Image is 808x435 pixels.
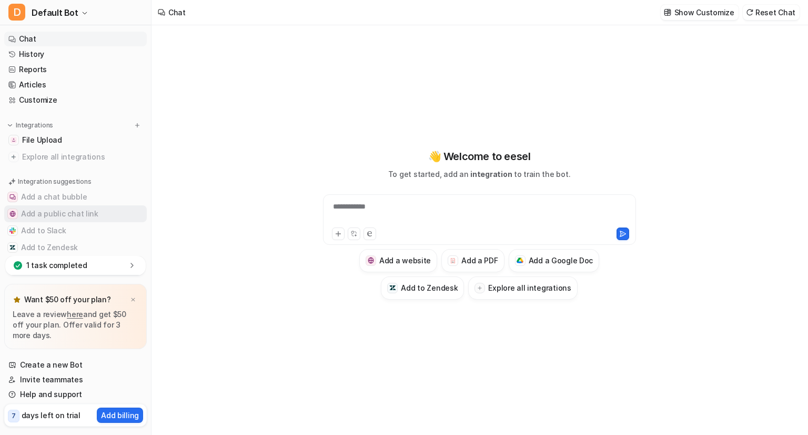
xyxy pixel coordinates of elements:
[388,169,570,180] p: To get started, add an to train the bot.
[389,284,396,291] img: Add to Zendesk
[67,310,83,319] a: here
[11,137,17,143] img: File Upload
[22,410,80,421] p: days left on trial
[16,121,53,130] p: Integrations
[12,411,16,421] p: 7
[488,282,571,293] h3: Explore all integrations
[22,135,62,145] span: File Upload
[4,387,147,402] a: Help and support
[9,211,16,217] img: Add a public chat link
[4,372,147,387] a: Invite teammates
[4,358,147,372] a: Create a new Bot
[517,258,523,264] img: Add a Google Doc
[674,7,734,18] p: Show Customize
[746,8,753,16] img: reset
[18,177,91,186] p: Integration suggestions
[359,249,437,272] button: Add a websiteAdd a website
[8,152,19,162] img: explore all integrations
[4,133,147,147] a: File UploadFile Upload
[4,150,147,164] a: Explore all integrations
[4,189,147,205] button: Add a chat bubbleAdd a chat bubble
[4,32,147,46] a: Chat
[461,255,498,266] h3: Add a PDF
[4,47,147,62] a: History
[470,170,512,179] span: integration
[130,296,136,303] img: x
[509,249,600,272] button: Add a Google DocAdd a Google Doc
[4,62,147,77] a: Reports
[4,77,147,92] a: Articles
[4,239,147,256] button: Add to ZendeskAdd to Zendesk
[13,309,138,341] p: Leave a review and get $50 off your plan. Offer valid for 3 more days.
[368,257,375,264] img: Add a website
[664,8,671,16] img: customize
[22,149,143,165] span: Explore all integrations
[379,255,431,266] h3: Add a website
[661,5,739,20] button: Show Customize
[97,408,143,423] button: Add billing
[9,244,16,251] img: Add to Zendesk
[32,5,78,20] span: Default Bot
[101,410,139,421] p: Add billing
[9,194,16,200] img: Add a chat bubble
[4,120,56,131] button: Integrations
[428,149,531,164] p: 👋 Welcome to eesel
[168,7,186,18] div: Chat
[401,282,458,293] h3: Add to Zendesk
[450,258,457,264] img: Add a PDF
[9,228,16,234] img: Add to Slack
[4,93,147,107] a: Customize
[8,4,25,21] span: D
[13,295,21,304] img: star
[4,205,147,222] button: Add a public chat linkAdd a public chat link
[381,276,464,300] button: Add to ZendeskAdd to Zendesk
[134,122,141,129] img: menu_add.svg
[4,222,147,239] button: Add to SlackAdd to Slack
[24,294,111,305] p: Want $50 off your plan?
[26,260,87,271] p: 1 task completed
[468,276,577,300] button: Explore all integrations
[743,5,800,20] button: Reset Chat
[529,255,593,266] h3: Add a Google Doc
[6,122,14,129] img: expand menu
[441,249,504,272] button: Add a PDFAdd a PDF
